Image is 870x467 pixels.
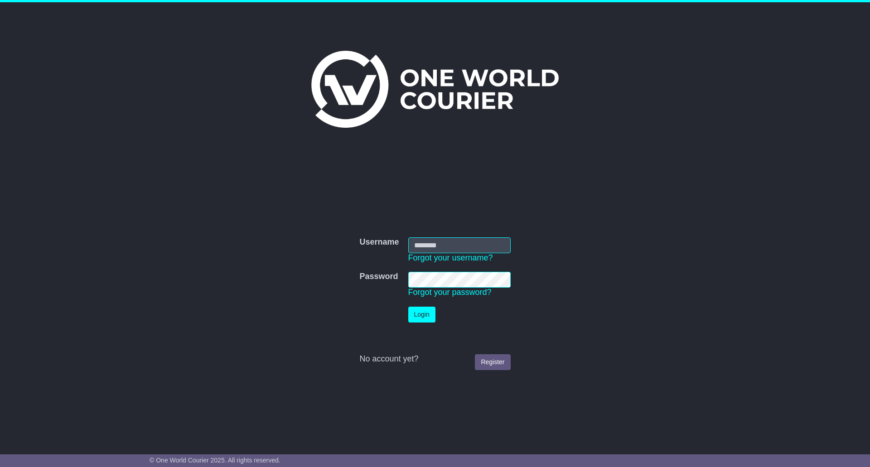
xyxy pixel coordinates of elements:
label: Username [359,237,399,247]
a: Forgot your username? [408,253,493,262]
button: Login [408,307,435,323]
img: One World [311,51,559,128]
div: No account yet? [359,354,510,364]
span: © One World Courier 2025. All rights reserved. [150,457,280,464]
a: Register [475,354,510,370]
a: Forgot your password? [408,288,492,297]
label: Password [359,272,398,282]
